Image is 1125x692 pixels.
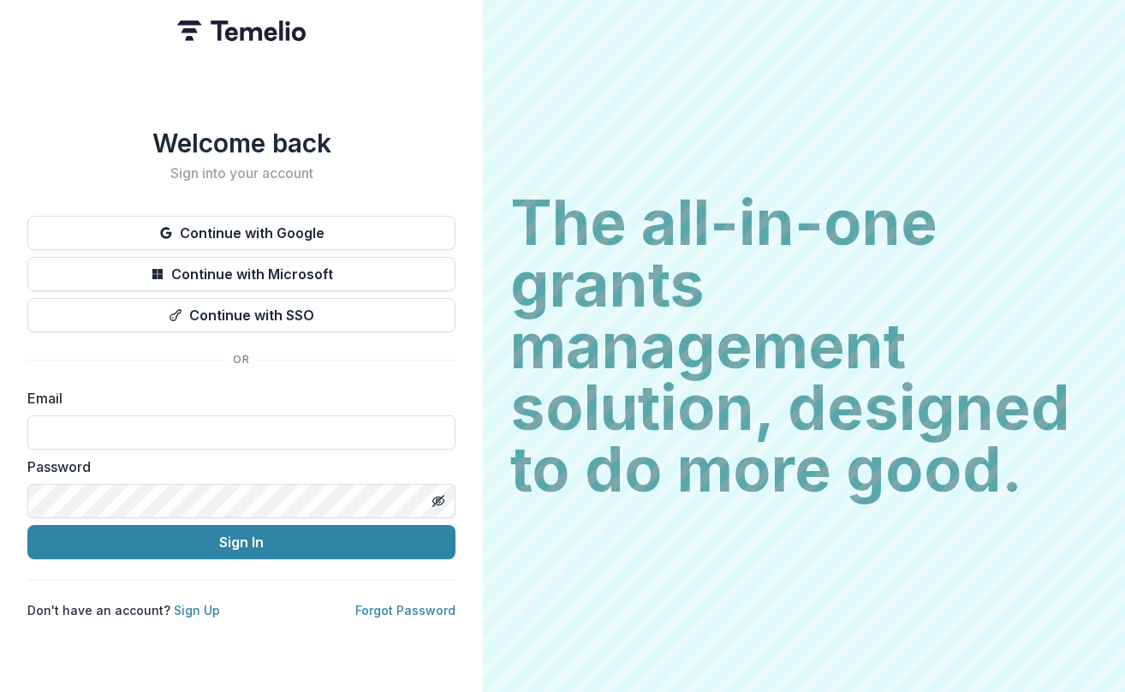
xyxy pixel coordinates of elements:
button: Continue with Google [27,216,455,250]
a: Forgot Password [355,603,455,617]
button: Sign In [27,525,455,559]
button: Continue with Microsoft [27,257,455,291]
label: Password [27,456,445,477]
img: Temelio [177,21,306,41]
button: Continue with SSO [27,298,455,332]
button: Toggle password visibility [425,487,452,515]
p: Don't have an account? [27,601,220,619]
a: Sign Up [174,603,220,617]
h1: Welcome back [27,128,455,158]
label: Email [27,388,445,409]
h2: Sign into your account [27,165,455,182]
